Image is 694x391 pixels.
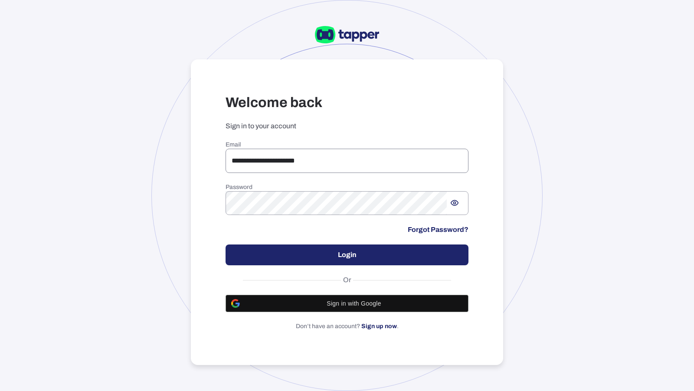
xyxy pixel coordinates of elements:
p: Don’t have an account? . [226,323,468,330]
button: Show password [447,195,462,211]
h6: Email [226,141,468,149]
p: Sign in to your account [226,122,468,130]
span: Or [341,276,354,284]
h6: Password [226,183,468,191]
button: Sign in with Google [226,295,468,312]
span: Sign in with Google [245,300,463,307]
a: Sign up now [361,323,397,329]
h3: Welcome back [226,94,468,111]
button: Login [226,244,468,265]
a: Forgot Password? [408,225,468,234]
